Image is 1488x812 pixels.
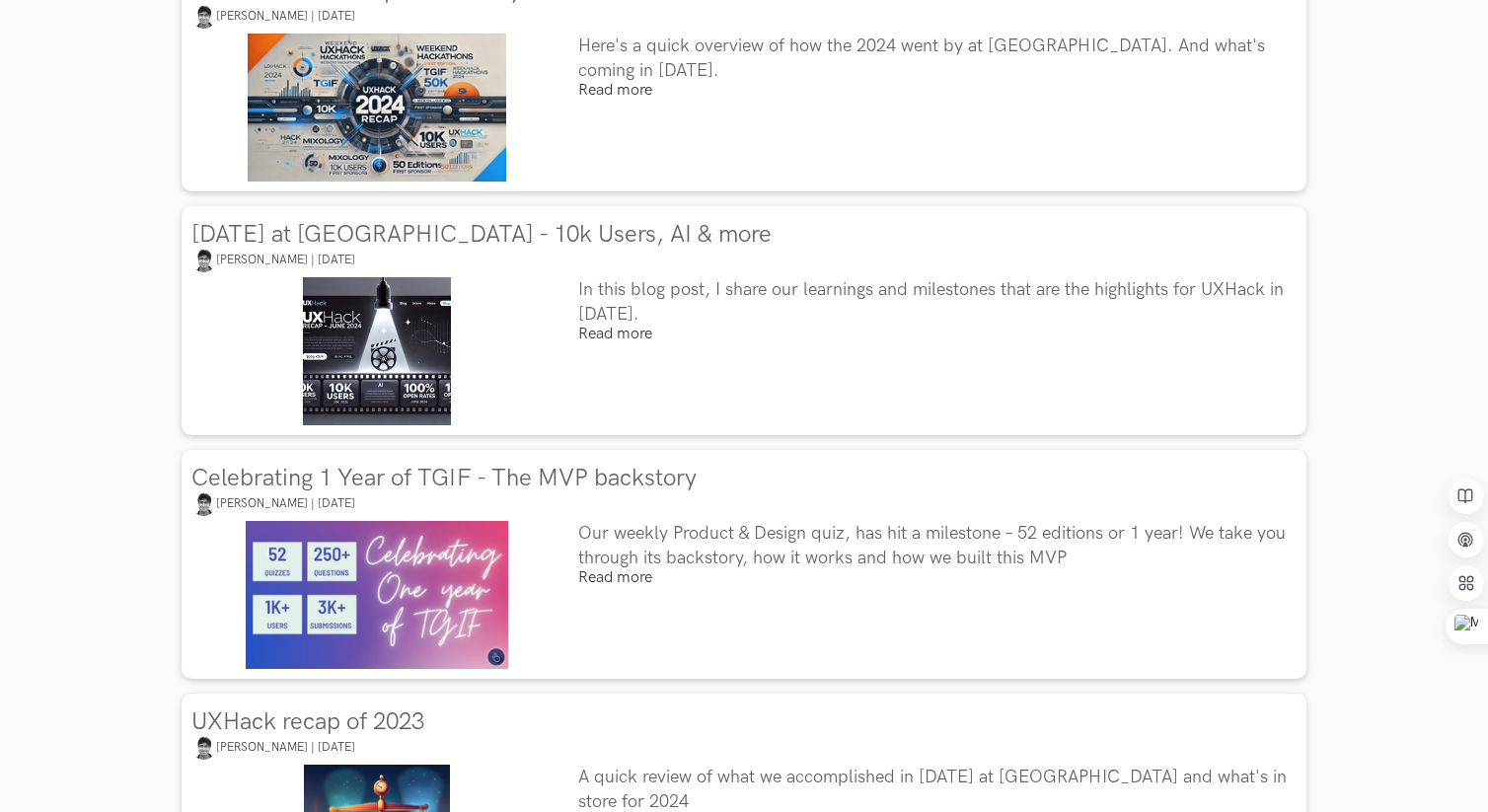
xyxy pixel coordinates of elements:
[248,34,506,182] img: Product logo
[216,253,355,267] span: [PERSON_NAME] | [DATE]
[578,521,1292,570] h4: Our weekly Product & Design quiz, has hit a milestone – 52 editions or 1 year! We take you throug...
[216,496,355,511] span: [PERSON_NAME] | [DATE]
[191,221,1306,248] h3: [DATE] at [GEOGRAPHIC_DATA] - 10k Users, AI & more
[216,9,355,24] span: [PERSON_NAME] | [DATE]
[191,248,216,272] img: tmphy5_8u7n
[578,34,1292,83] h4: Here's a quick overview of how the 2024 went by at [GEOGRAPHIC_DATA]. And what's coming in [DATE].
[191,465,1306,491] h3: Celebrating 1 Year of TGIF - The MVP backstory
[246,521,508,669] img: Product logo
[303,277,451,425] img: Product logo
[191,4,216,29] img: tmphy5_8u7n
[191,491,216,516] img: tmphy5_8u7n
[578,81,652,100] span: Read more
[578,277,1292,327] h4: In this blog post, I share our learnings and milestones that are the highlights for UXHack in [DA...
[191,708,1306,735] h3: UXHack recap of 2023
[578,568,652,587] span: Read more
[191,735,216,760] img: tmphy5_8u7n
[578,325,652,343] span: Read more
[216,740,355,755] span: [PERSON_NAME] | [DATE]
